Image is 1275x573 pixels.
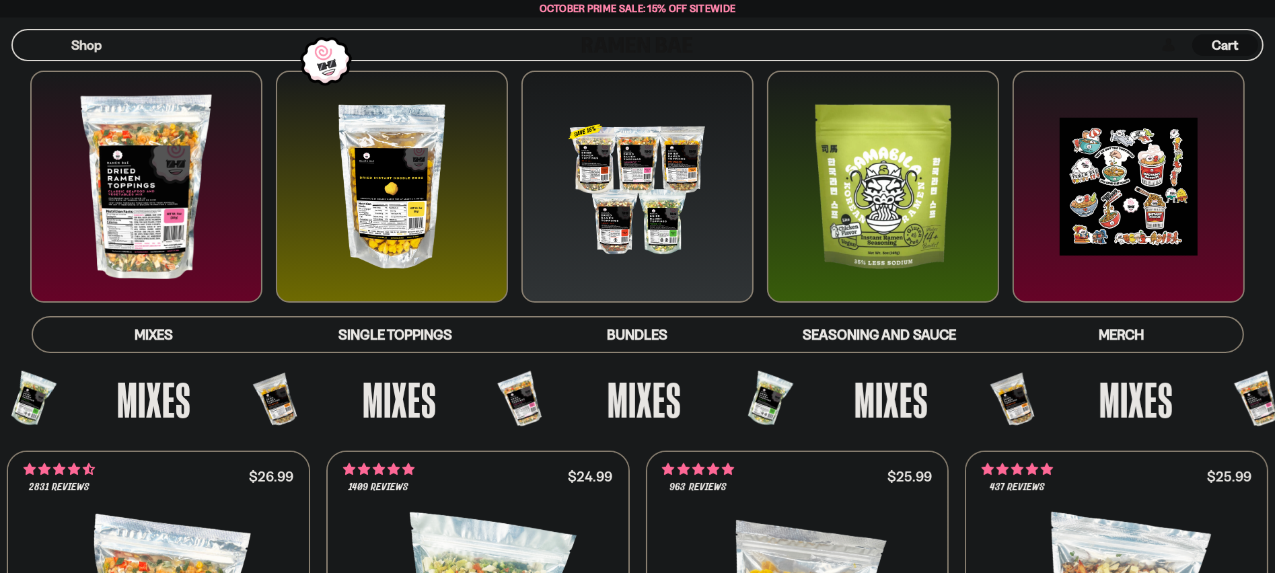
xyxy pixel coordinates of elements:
[608,375,682,424] span: Mixes
[568,470,612,483] div: $24.99
[669,482,726,493] span: 963 reviews
[71,34,102,56] a: Shop
[275,317,517,352] a: Single Toppings
[338,326,452,343] span: Single Toppings
[29,482,89,493] span: 2831 reviews
[982,461,1053,478] span: 4.76 stars
[1212,37,1239,53] span: Cart
[663,461,734,478] span: 4.75 stars
[990,482,1045,493] span: 437 reviews
[249,470,293,483] div: $26.99
[803,326,955,343] span: Seasoning and Sauce
[24,461,95,478] span: 4.68 stars
[854,375,928,424] span: Mixes
[1207,470,1251,483] div: $25.99
[1192,30,1258,60] div: Cart
[607,326,667,343] span: Bundles
[887,470,932,483] div: $25.99
[1099,375,1173,424] span: Mixes
[758,317,1000,352] a: Seasoning and Sauce
[33,40,51,51] button: Mobile Menu Trigger
[135,326,173,343] span: Mixes
[540,2,736,15] span: October Prime Sale: 15% off Sitewide
[343,461,414,478] span: 4.76 stars
[33,317,275,352] a: Mixes
[117,375,191,424] span: Mixes
[71,36,102,54] span: Shop
[517,317,759,352] a: Bundles
[363,375,437,424] span: Mixes
[1099,326,1144,343] span: Merch
[1000,317,1243,352] a: Merch
[349,482,408,493] span: 1409 reviews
